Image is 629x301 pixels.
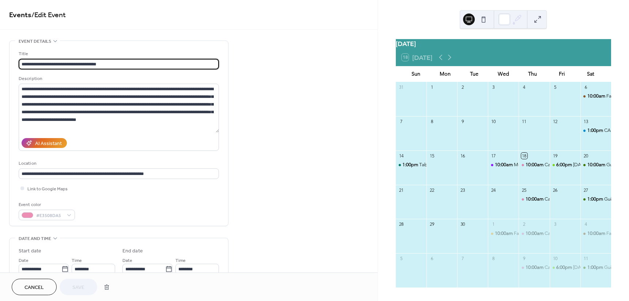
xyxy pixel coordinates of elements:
[550,264,580,271] div: Friday Night Hike: Lantern Walk
[122,247,143,255] div: End date
[429,256,435,262] div: 6
[429,187,435,193] div: 22
[19,75,217,83] div: Description
[429,153,435,159] div: 15
[552,221,558,228] div: 3
[580,93,611,99] div: Family Nature Hike: So Long Summer
[556,264,573,271] span: 6:00pm
[587,161,606,168] span: 10:00am
[460,118,466,125] div: 9
[429,118,435,125] div: 8
[398,153,404,159] div: 14
[36,212,63,220] span: #E3508DA5
[398,84,404,90] div: 31
[460,187,466,193] div: 23
[488,230,519,237] div: Fall Campus Cleanup
[519,161,549,168] div: Caregiver & Child Class: Little Explorers
[398,187,404,193] div: 21
[547,66,576,81] div: Fri
[398,256,404,262] div: 5
[521,118,527,125] div: 11
[518,66,547,81] div: Thu
[583,84,589,90] div: 6
[490,187,497,193] div: 24
[122,257,132,264] span: Date
[175,257,186,264] span: Time
[580,127,611,134] div: CANCELLED Stream Explorers
[429,221,435,228] div: 29
[580,264,611,271] div: Guided Hike: Raptors on the Wing
[9,8,31,22] a: Events
[460,256,466,262] div: 7
[24,284,44,292] span: Cancel
[402,161,419,168] span: 1:00pm
[490,221,497,228] div: 1
[583,118,589,125] div: 13
[490,256,497,262] div: 8
[19,201,73,209] div: Event color
[587,196,604,202] span: 1:00pm
[72,257,82,264] span: Time
[545,264,627,271] div: Caregiver & Child Class: Little Explorers
[31,8,66,22] span: / Edit Event
[396,39,611,49] div: [DATE]
[12,279,57,295] button: Cancel
[429,84,435,90] div: 1
[431,66,460,81] div: Mon
[19,235,51,243] span: Date and time
[550,161,580,168] div: Friday Night Hike: Echos & Ancestors
[490,84,497,90] div: 3
[514,161,598,168] div: Mother Nature Story Time: Leafy Friends
[398,221,404,228] div: 28
[583,256,589,262] div: 11
[19,257,29,264] span: Date
[488,161,519,168] div: Mother Nature Story Time: Leafy Friends
[27,185,68,193] span: Link to Google Maps
[580,230,611,237] div: Family Nature Hike: Fantastic Fall Foliage
[460,153,466,159] div: 16
[580,196,611,202] div: Guided Hike: Meadow Migrations
[576,66,605,81] div: Sat
[552,118,558,125] div: 12
[490,153,497,159] div: 17
[489,66,518,81] div: Wed
[521,153,527,159] div: 18
[519,264,549,271] div: Caregiver & Child Class: Little Explorers
[521,256,527,262] div: 9
[19,38,51,45] span: Event details
[19,247,41,255] div: Start date
[460,66,489,81] div: Tue
[587,127,604,134] span: 1:00pm
[19,50,217,58] div: Title
[583,221,589,228] div: 4
[398,118,404,125] div: 7
[556,161,573,168] span: 6:00pm
[460,221,466,228] div: 30
[402,66,431,81] div: Sun
[521,84,527,90] div: 4
[19,160,217,167] div: Location
[514,230,558,237] div: Fall Campus Cleanup
[580,161,611,168] div: Guided Hike: Autumn Hike with Nuts, Berries & Seed Pods
[35,140,62,148] div: AI Assistant
[552,84,558,90] div: 5
[545,196,627,202] div: Caregiver & Child Class: Little Explorers
[490,118,497,125] div: 10
[545,230,627,237] div: Caregiver & Child Class: Little Explorers
[519,230,549,237] div: Caregiver & Child Class: Little Explorers
[587,93,606,99] span: 10:00am
[545,161,627,168] div: Caregiver & Child Class: Little Explorers
[552,256,558,262] div: 10
[419,161,465,168] div: Tabling @ 2nd [DATE]
[552,153,558,159] div: 19
[583,153,589,159] div: 20
[526,264,545,271] span: 10:00am
[583,187,589,193] div: 27
[552,187,558,193] div: 26
[526,161,545,168] span: 10:00am
[495,230,514,237] span: 10:00am
[396,161,427,168] div: Tabling @ 2nd Sunday
[460,84,466,90] div: 2
[526,230,545,237] span: 10:00am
